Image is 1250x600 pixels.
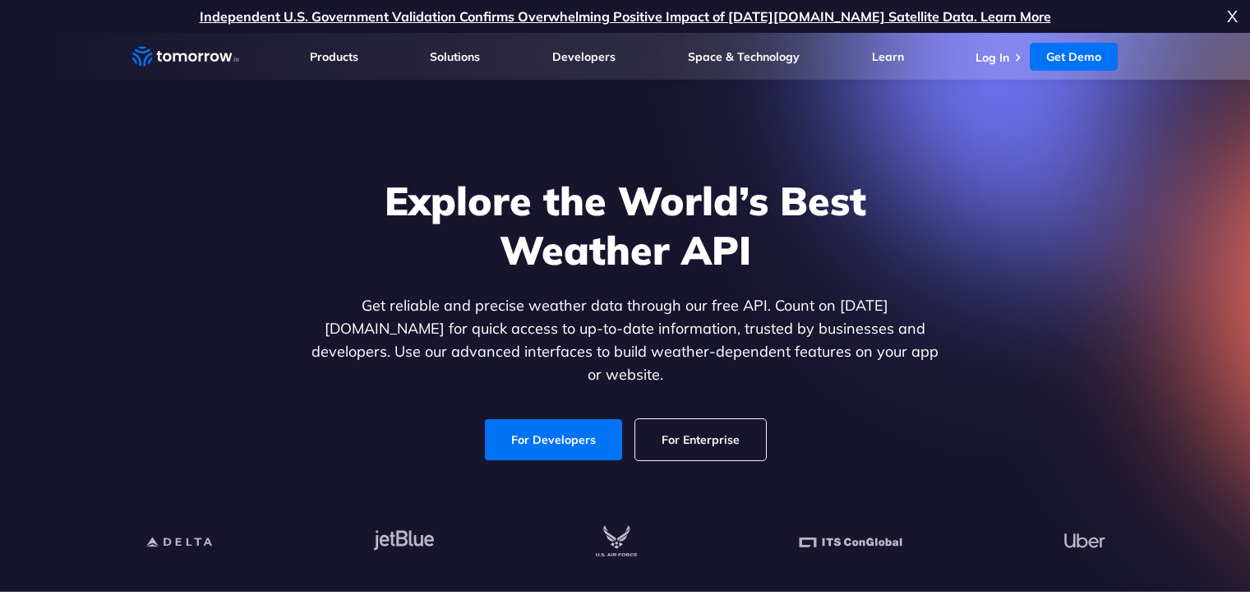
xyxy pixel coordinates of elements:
[485,419,622,460] a: For Developers
[200,8,1051,25] a: Independent U.S. Government Validation Confirms Overwhelming Positive Impact of [DATE][DOMAIN_NAM...
[872,49,904,64] a: Learn
[688,49,800,64] a: Space & Technology
[430,49,480,64] a: Solutions
[310,49,358,64] a: Products
[1030,43,1118,71] a: Get Demo
[976,50,1009,65] a: Log In
[552,49,616,64] a: Developers
[132,44,239,69] a: Home link
[635,419,766,460] a: For Enterprise
[308,294,943,386] p: Get reliable and precise weather data through our free API. Count on [DATE][DOMAIN_NAME] for quic...
[308,176,943,275] h1: Explore the World’s Best Weather API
